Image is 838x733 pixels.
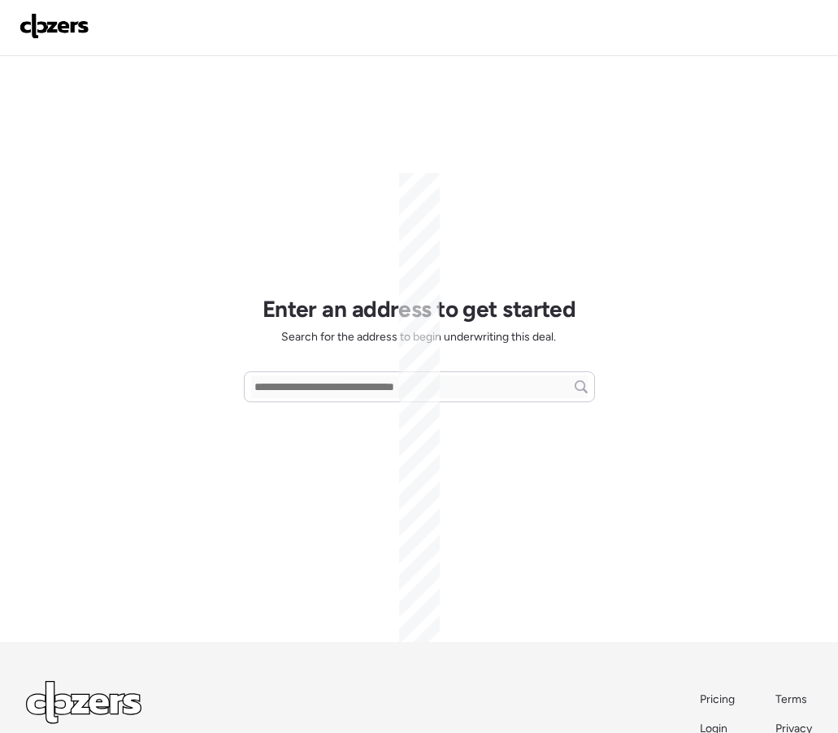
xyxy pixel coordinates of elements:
[20,13,89,39] img: Logo
[26,681,141,724] img: Logo Light
[281,329,556,345] span: Search for the address to begin underwriting this deal.
[700,692,735,706] span: Pricing
[775,692,807,706] span: Terms
[700,692,736,708] a: Pricing
[263,295,576,323] h1: Enter an address to get started
[775,692,812,708] a: Terms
